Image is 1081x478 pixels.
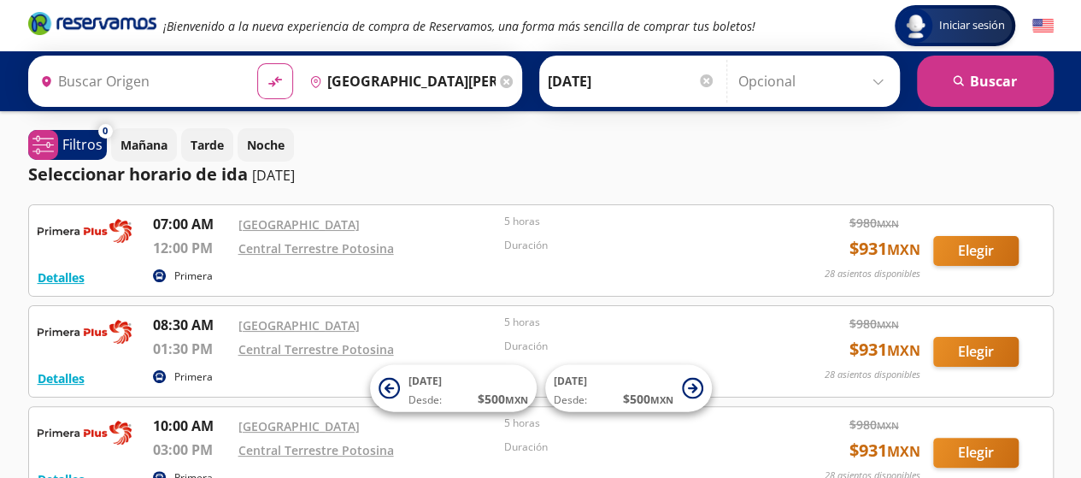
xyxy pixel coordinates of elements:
[153,416,230,436] p: 10:00 AM
[849,236,920,262] span: $ 931
[153,238,230,258] p: 12:00 PM
[28,130,107,160] button: 0Filtros
[103,124,108,139] span: 0
[505,393,528,406] small: MXN
[174,269,213,284] p: Primera
[62,134,103,155] p: Filtros
[238,240,394,257] a: Central Terrestre Potosina
[252,165,295,186] p: [DATE]
[887,442,920,461] small: MXN
[238,317,360,333] a: [GEOGRAPHIC_DATA]
[153,315,230,335] p: 08:30 AM
[738,60,891,103] input: Opcional
[548,60,715,103] input: Elegir Fecha
[933,337,1019,367] button: Elegir
[408,392,442,408] span: Desde:
[932,17,1012,34] span: Iniciar sesión
[38,369,85,387] button: Detalles
[174,369,213,385] p: Primera
[33,60,244,103] input: Buscar Origen
[28,162,248,187] p: Seleccionar horario de ida
[120,136,167,154] p: Mañana
[545,365,712,412] button: [DATE]Desde:$500MXN
[504,238,762,253] p: Duración
[504,339,762,354] p: Duración
[825,267,920,281] p: 28 asientos disponibles
[849,438,920,463] span: $ 931
[554,374,587,388] span: [DATE]
[623,390,673,408] span: $ 500
[191,136,224,154] p: Tarde
[877,217,899,230] small: MXN
[238,341,394,357] a: Central Terrestre Potosina
[408,374,442,388] span: [DATE]
[504,440,762,455] p: Duración
[877,318,899,331] small: MXN
[917,56,1054,107] button: Buscar
[650,393,673,406] small: MXN
[849,315,899,333] span: $ 980
[849,337,920,363] span: $ 931
[504,315,762,330] p: 5 horas
[554,392,587,408] span: Desde:
[28,10,156,36] i: Brand Logo
[877,419,899,432] small: MXN
[478,390,528,408] span: $ 500
[153,214,230,234] p: 07:00 AM
[825,368,920,382] p: 28 asientos disponibles
[38,315,132,349] img: RESERVAMOS
[247,136,285,154] p: Noche
[28,10,156,41] a: Brand Logo
[238,442,394,458] a: Central Terrestre Potosina
[849,214,899,232] span: $ 980
[933,236,1019,266] button: Elegir
[303,60,496,103] input: Buscar Destino
[887,341,920,360] small: MXN
[504,416,762,431] p: 5 horas
[111,128,177,162] button: Mañana
[933,438,1019,468] button: Elegir
[887,240,920,259] small: MXN
[238,216,360,233] a: [GEOGRAPHIC_DATA]
[238,128,294,162] button: Noche
[163,18,755,34] em: ¡Bienvenido a la nueva experiencia de compra de Reservamos, una forma más sencilla de comprar tus...
[153,339,230,359] p: 01:30 PM
[38,214,132,248] img: RESERVAMOS
[238,418,360,434] a: [GEOGRAPHIC_DATA]
[181,128,233,162] button: Tarde
[153,440,230,460] p: 03:00 PM
[38,269,85,286] button: Detalles
[1032,15,1054,37] button: English
[504,214,762,229] p: 5 horas
[849,416,899,434] span: $ 980
[38,416,132,450] img: RESERVAMOS
[370,365,537,412] button: [DATE]Desde:$500MXN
